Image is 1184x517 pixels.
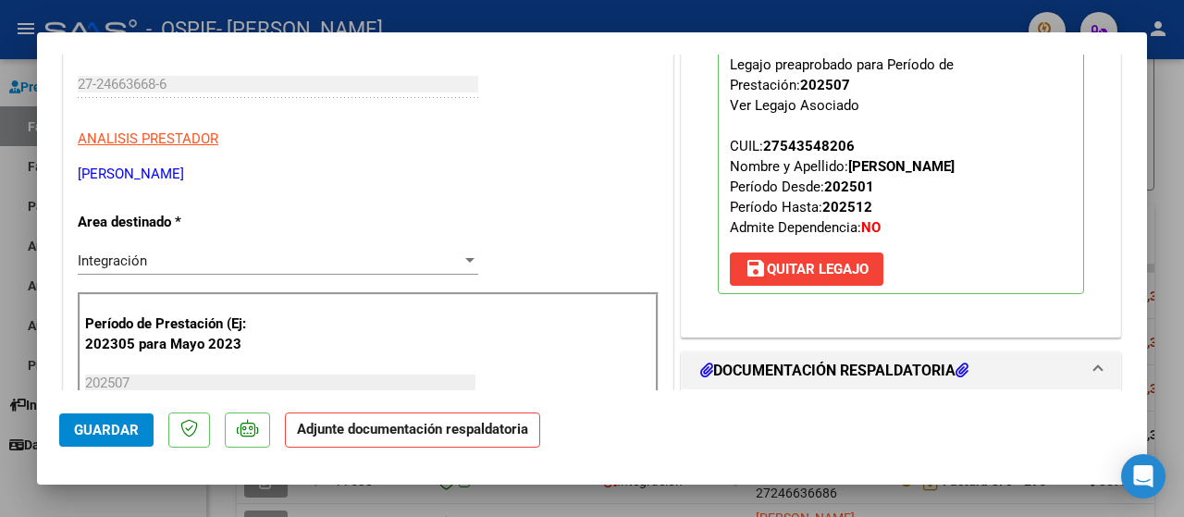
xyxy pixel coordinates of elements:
[78,164,659,185] p: [PERSON_NAME]
[700,360,968,382] h1: DOCUMENTACIÓN RESPALDATORIA
[59,413,154,447] button: Guardar
[848,158,955,175] strong: [PERSON_NAME]
[800,77,850,93] strong: 202507
[1121,454,1165,499] div: Open Intercom Messenger
[822,199,872,215] strong: 202512
[297,421,528,437] strong: Adjunte documentación respaldatoria
[78,252,147,269] span: Integración
[730,252,883,286] button: Quitar Legajo
[745,257,767,279] mat-icon: save
[78,212,252,233] p: Area destinado *
[824,178,874,195] strong: 202501
[682,352,1120,389] mat-expansion-panel-header: DOCUMENTACIÓN RESPALDATORIA
[78,130,218,147] span: ANALISIS PRESTADOR
[730,138,955,236] span: CUIL: Nombre y Apellido: Período Desde: Período Hasta: Admite Dependencia:
[74,422,139,438] span: Guardar
[745,261,869,277] span: Quitar Legajo
[718,48,1084,294] p: Legajo preaprobado para Período de Prestación:
[861,219,881,236] strong: NO
[730,95,859,116] div: Ver Legajo Asociado
[85,314,255,355] p: Período de Prestación (Ej: 202305 para Mayo 2023
[763,136,855,156] div: 27543548206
